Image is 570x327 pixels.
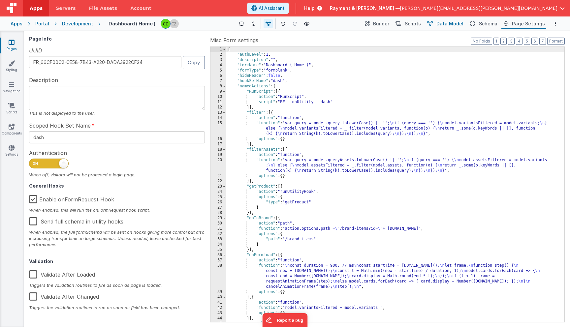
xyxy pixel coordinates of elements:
[210,158,226,173] div: 20
[29,282,205,288] div: Triggers the validation routines to fire as soon as page is loaded.
[210,147,226,152] div: 18
[210,205,226,210] div: 27
[210,226,226,231] div: 31
[210,94,226,100] div: 10
[330,5,565,12] button: Rayment & [PERSON_NAME] — [PERSON_NAME][EMAIL_ADDRESS][PERSON_NAME][DOMAIN_NAME]
[210,300,226,305] div: 41
[259,5,285,12] span: AI Assistant
[210,316,226,321] div: 44
[210,184,226,189] div: 23
[210,179,226,184] div: 22
[210,216,226,221] div: 29
[210,152,226,158] div: 19
[393,18,422,29] button: Scripts
[210,200,226,205] div: 26
[479,20,497,27] span: Schema
[210,242,226,247] div: 34
[29,76,58,84] span: Description
[363,18,391,29] button: Builder
[210,84,226,89] div: 8
[56,5,76,12] span: Servers
[109,21,155,26] h4: Dashboard ( Home )
[161,19,170,28] img: b4a104e37d07c2bfba7c0e0e4a273d04
[29,229,205,248] div: When enabled, the full formSchema will be sent on hooks giving more control but also increasing t...
[516,38,522,45] button: 4
[493,38,499,45] button: 1
[210,89,226,94] div: 9
[210,305,226,311] div: 42
[210,121,226,136] div: 15
[183,56,205,69] button: Copy
[210,173,226,179] div: 21
[210,142,226,147] div: 17
[210,189,226,194] div: 24
[210,263,226,289] div: 38
[29,213,123,227] label: Send full schema in utility hooks
[210,231,226,237] div: 32
[501,18,546,29] button: Page Settings
[524,38,530,45] button: 5
[210,289,226,295] div: 39
[373,20,389,27] span: Builder
[512,20,545,27] span: Page Settings
[247,3,289,14] button: AI Assistant
[35,20,49,27] div: Portal
[170,19,179,28] img: b4a104e37d07c2bfba7c0e0e4a273d04
[89,5,117,12] span: File Assets
[29,36,52,42] strong: Page Info
[304,5,315,12] span: Help
[210,68,226,73] div: 5
[29,207,205,213] div: When enabled, this will run the onFormRequest hook script.
[29,183,64,189] strong: General Hooks
[210,311,226,316] div: 43
[210,100,226,105] div: 11
[29,149,67,157] span: Authentication
[210,57,226,63] div: 3
[436,20,463,27] span: Data Model
[210,73,226,78] div: 6
[210,36,258,44] span: Misc Form settings
[531,38,538,45] button: 6
[539,38,546,45] button: 7
[30,5,43,12] span: Apps
[400,5,557,12] span: [PERSON_NAME][EMAIL_ADDRESS][PERSON_NAME][DOMAIN_NAME]
[29,172,205,178] div: When off, visitors will not be prompted a login page.
[508,38,515,45] button: 3
[405,20,421,27] span: Scripts
[547,38,565,45] button: Format
[500,38,507,45] button: 2
[210,110,226,115] div: 13
[210,115,226,121] div: 14
[29,46,42,54] span: UUID
[210,221,226,226] div: 30
[210,295,226,300] div: 40
[263,313,308,327] iframe: Marker.io feedback button
[210,247,226,253] div: 35
[210,136,226,142] div: 16
[552,20,559,28] button: Options
[210,52,226,57] div: 2
[29,288,99,303] label: Validate After Changed
[29,258,53,264] strong: Validation
[210,194,226,200] div: 25
[29,305,205,311] div: Triggers the validation routines to run as soon as field has been changed.
[11,20,22,27] div: Apps
[210,47,226,52] div: 1
[210,105,226,110] div: 12
[210,253,226,258] div: 36
[210,63,226,68] div: 4
[467,18,499,29] button: Schema
[471,38,492,45] button: No Folds
[210,321,226,326] div: 45
[210,258,226,263] div: 37
[29,122,91,130] span: Scoped Hook Set Name
[29,266,95,281] label: Validate After Loaded
[29,191,114,205] label: Enable onFormRequest Hook
[330,5,400,12] span: Rayment & [PERSON_NAME] —
[425,18,465,29] button: Data Model
[29,110,205,116] div: This is not displayed to the user.
[210,78,226,84] div: 7
[210,237,226,242] div: 33
[62,20,93,27] div: Development
[210,210,226,216] div: 28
